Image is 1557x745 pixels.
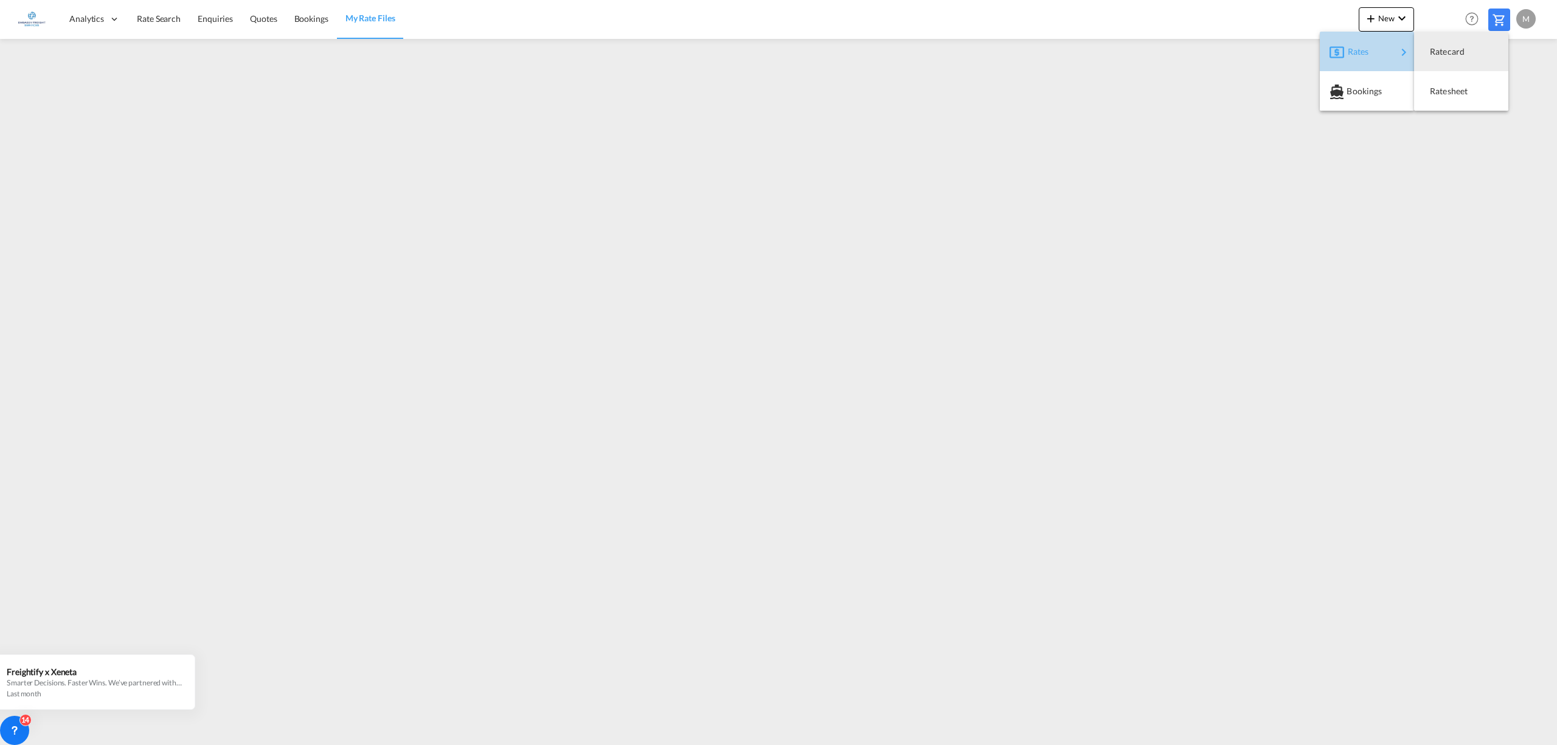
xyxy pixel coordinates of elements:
div: Bookings [1330,76,1404,106]
span: Ratecard [1430,40,1443,64]
span: Ratesheet [1430,79,1443,103]
div: Ratesheet [1424,76,1499,106]
md-icon: icon-chevron-right [1396,45,1411,60]
span: Bookings [1347,79,1360,103]
span: Rates [1348,40,1362,64]
button: Bookings [1320,71,1414,111]
div: Ratecard [1424,36,1499,67]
